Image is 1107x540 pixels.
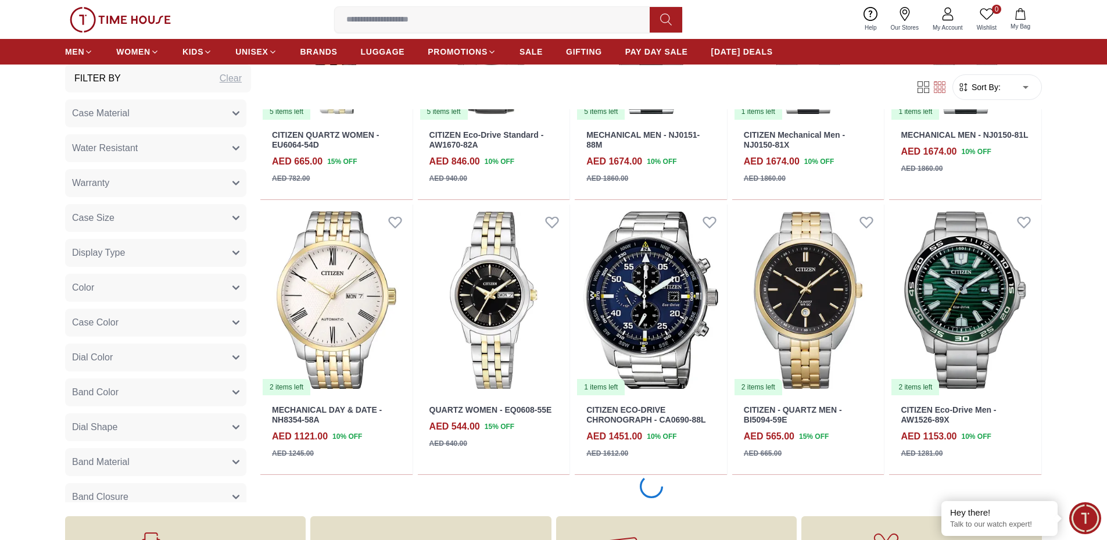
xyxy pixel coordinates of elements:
[418,205,570,396] img: QUARTZ WOMEN - EQ0608-55E
[72,316,119,330] span: Case Color
[647,156,676,167] span: 10 % OFF
[901,405,996,424] a: CITIZEN Eco-Drive Men - AW1526-89X
[566,46,602,58] span: GIFTING
[577,103,625,120] div: 5 items left
[429,420,480,434] h4: AED 544.00
[485,156,514,167] span: 10 % OFF
[65,309,246,337] button: Case Color
[65,378,246,406] button: Band Color
[972,23,1001,32] span: Wishlist
[886,23,923,32] span: Our Stores
[586,173,628,184] div: AED 1860.00
[901,448,943,459] div: AED 1281.00
[732,205,884,396] img: CITIZEN - QUARTZ MEN - BI5094-59E
[361,46,405,58] span: LUGGAGE
[70,7,171,33] img: ...
[428,46,488,58] span: PROMOTIONS
[72,141,138,155] span: Water Resistant
[732,205,884,396] a: CITIZEN - QUARTZ MEN - BI5094-59E2 items left
[272,448,314,459] div: AED 1245.00
[961,146,991,157] span: 10 % OFF
[744,430,794,444] h4: AED 565.00
[744,405,842,424] a: CITIZEN - QUARTZ MEN - BI5094-59E
[901,130,1028,140] a: MECHANICAL MEN - NJ0150-81L
[65,483,246,511] button: Band Closure
[860,23,882,32] span: Help
[566,41,602,62] a: GIFTING
[235,41,277,62] a: UNISEX
[625,46,688,58] span: PAY DAY SALE
[577,379,625,395] div: 1 items left
[65,134,246,162] button: Water Resistant
[485,421,514,432] span: 15 % OFF
[891,103,939,120] div: 1 items left
[575,205,727,396] a: CITIZEN ECO-DRIVE CHRONOGRAPH - CA0690-88L1 items left
[74,71,121,85] h3: Filter By
[65,239,246,267] button: Display Type
[958,81,1001,93] button: Sort By:
[65,169,246,197] button: Warranty
[804,156,834,167] span: 10 % OFF
[520,41,543,62] a: SALE
[72,385,119,399] span: Band Color
[586,448,628,459] div: AED 1612.00
[263,103,310,120] div: 5 items left
[272,173,310,184] div: AED 782.00
[72,246,125,260] span: Display Type
[260,205,413,396] img: MECHANICAL DAY & DATE - NH8354-58A
[586,405,705,424] a: CITIZEN ECO-DRIVE CHRONOGRAPH - CA0690-88L
[889,205,1041,396] img: CITIZEN Eco-Drive Men - AW1526-89X
[744,130,845,149] a: CITIZEN Mechanical Men - NJ0150-81X
[586,130,700,149] a: MECHANICAL MEN - NJ0151-88M
[429,405,552,414] a: QUARTZ WOMEN - EQ0608-55E
[65,204,246,232] button: Case Size
[65,344,246,371] button: Dial Color
[260,205,413,396] a: MECHANICAL DAY & DATE - NH8354-58A2 items left
[625,41,688,62] a: PAY DAY SALE
[799,431,829,442] span: 15 % OFF
[72,211,114,225] span: Case Size
[72,281,94,295] span: Color
[950,507,1049,518] div: Hey there!
[332,431,362,442] span: 10 % OFF
[586,155,642,169] h4: AED 1674.00
[1069,502,1101,534] div: Chat Widget
[300,41,338,62] a: BRANDS
[647,431,676,442] span: 10 % OFF
[744,448,782,459] div: AED 665.00
[429,173,467,184] div: AED 940.00
[735,379,782,395] div: 2 items left
[420,103,468,120] div: 5 items left
[65,99,246,127] button: Case Material
[858,5,884,34] a: Help
[65,46,84,58] span: MEN
[72,420,117,434] span: Dial Shape
[65,448,246,476] button: Band Material
[1004,6,1037,33] button: My Bag
[272,155,323,169] h4: AED 665.00
[711,41,773,62] a: [DATE] DEALS
[263,379,310,395] div: 2 items left
[429,438,467,449] div: AED 640.00
[72,351,113,364] span: Dial Color
[182,46,203,58] span: KIDS
[182,41,212,62] a: KIDS
[575,205,727,396] img: CITIZEN ECO-DRIVE CHRONOGRAPH - CA0690-88L
[429,155,480,169] h4: AED 846.00
[116,46,151,58] span: WOMEN
[735,103,782,120] div: 1 items left
[72,455,130,469] span: Band Material
[72,490,128,504] span: Band Closure
[116,41,159,62] a: WOMEN
[272,130,379,149] a: CITIZEN QUARTZ WOMEN - EU6064-54D
[586,430,642,444] h4: AED 1451.00
[961,431,991,442] span: 10 % OFF
[220,71,242,85] div: Clear
[72,106,130,120] span: Case Material
[969,81,1001,93] span: Sort By:
[72,176,109,190] span: Warranty
[884,5,926,34] a: Our Stores
[65,41,93,62] a: MEN
[744,173,786,184] div: AED 1860.00
[272,430,328,444] h4: AED 1121.00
